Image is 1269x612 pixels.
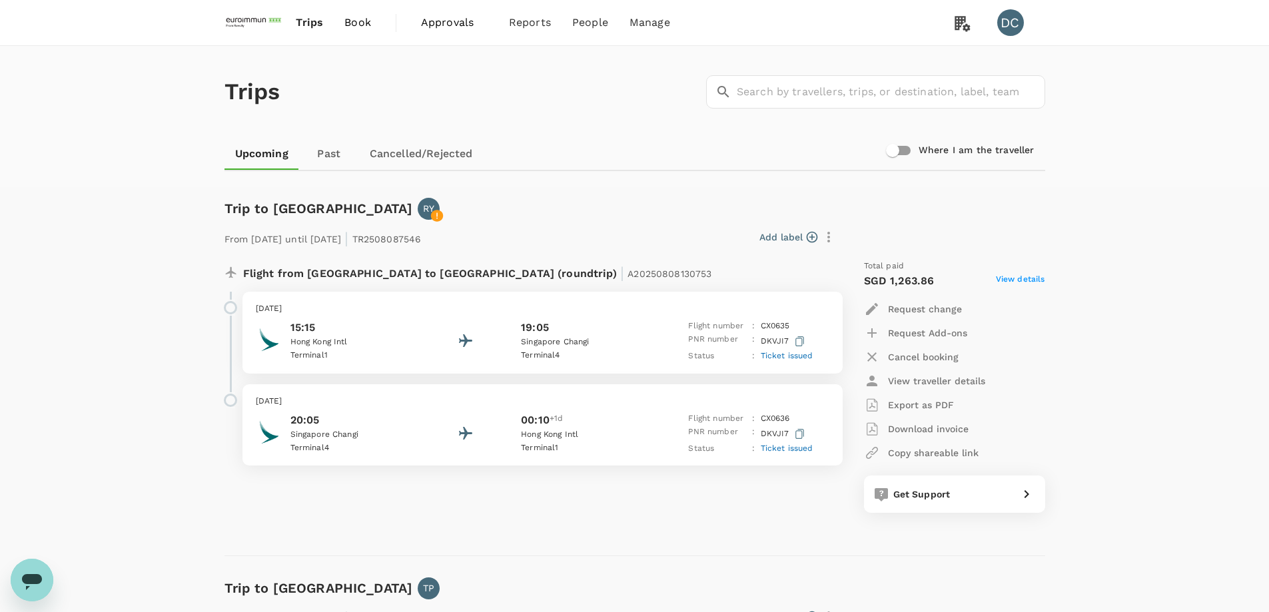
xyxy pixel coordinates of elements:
span: +1d [550,412,563,428]
img: Cathay Pacific Airways [256,326,282,353]
a: Past [299,138,359,170]
iframe: Button to launch messaging window, conversation in progress [11,559,53,601]
p: Hong Kong Intl [521,428,641,442]
button: Add label [759,230,817,244]
span: View details [996,273,1045,289]
p: Cancel booking [888,350,959,364]
p: PNR number [688,333,747,350]
span: | [344,229,348,248]
p: Flight number [688,412,747,426]
button: View traveller details [864,369,985,393]
p: Flight from [GEOGRAPHIC_DATA] to [GEOGRAPHIC_DATA] (roundtrip) [243,260,712,284]
p: Hong Kong Intl [290,336,410,349]
button: Download invoice [864,417,969,441]
span: Reports [509,15,551,31]
h6: Where I am the traveller [919,143,1035,158]
p: DKVJI7 [761,333,807,350]
p: : [752,412,755,426]
span: Book [344,15,371,31]
p: CX 0635 [761,320,790,333]
p: [DATE] [256,395,829,408]
span: Trips [296,15,323,31]
span: Ticket issued [761,351,813,360]
a: Upcoming [224,138,299,170]
p: Singapore Changi [521,336,641,349]
p: Flight number [688,320,747,333]
h6: Trip to [GEOGRAPHIC_DATA] [224,577,413,599]
span: Manage [630,15,670,31]
p: Status [688,442,747,456]
p: : [752,426,755,442]
button: Export as PDF [864,393,954,417]
span: Total paid [864,260,905,273]
p: : [752,442,755,456]
p: 00:10 [521,412,550,428]
button: Request change [864,297,962,321]
p: Request Add-ons [888,326,967,340]
p: : [752,350,755,363]
div: DC [997,9,1024,36]
p: View traveller details [888,374,985,388]
p: PNR number [688,426,747,442]
p: 15:15 [290,320,410,336]
p: Request change [888,302,962,316]
p: Terminal 4 [290,442,410,455]
p: 20:05 [290,412,410,428]
span: Ticket issued [761,444,813,453]
h1: Trips [224,46,280,138]
p: Copy shareable link [888,446,979,459]
span: A20250808130753 [628,268,711,279]
button: Copy shareable link [864,441,979,465]
span: Approvals [421,15,488,31]
img: Cathay Pacific Airways [256,419,282,446]
p: RY [423,202,434,215]
p: Export as PDF [888,398,954,412]
button: Cancel booking [864,345,959,369]
a: Cancelled/Rejected [359,138,484,170]
p: CX 0636 [761,412,790,426]
p: Status [688,350,747,363]
span: | [620,264,624,282]
button: Request Add-ons [864,321,967,345]
p: From [DATE] until [DATE] TR2508087546 [224,225,422,249]
span: People [572,15,608,31]
p: Terminal 4 [521,349,641,362]
p: Singapore Changi [290,428,410,442]
p: : [752,320,755,333]
p: : [752,333,755,350]
img: EUROIMMUN (South East Asia) Pte. Ltd. [224,8,286,37]
input: Search by travellers, trips, or destination, label, team [737,75,1045,109]
p: 19:05 [521,320,549,336]
span: Get Support [893,489,951,499]
p: Download invoice [888,422,969,436]
p: DKVJI7 [761,426,807,442]
h6: Trip to [GEOGRAPHIC_DATA] [224,198,413,219]
p: Terminal 1 [521,442,641,455]
p: TP [423,581,434,595]
p: [DATE] [256,302,829,316]
p: SGD 1,263.86 [864,273,935,289]
p: Terminal 1 [290,349,410,362]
